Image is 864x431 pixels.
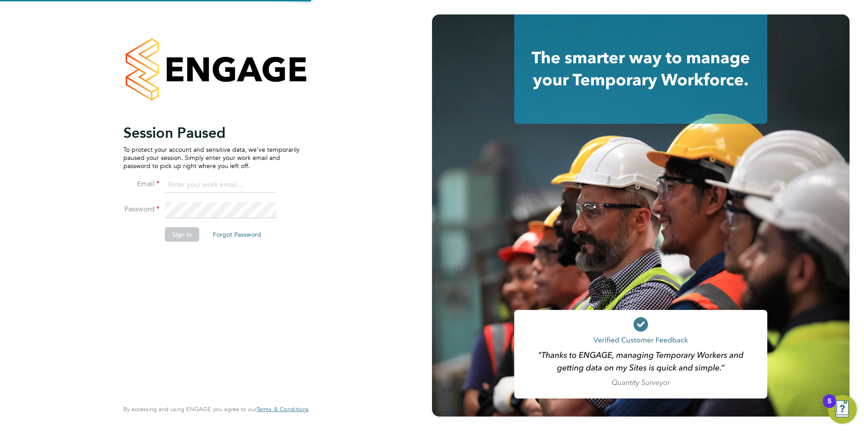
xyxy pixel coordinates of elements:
p: To protect your account and sensitive data, we've temporarily paused your session. Simply enter y... [123,145,300,170]
label: Email [123,179,160,189]
span: Terms & Conditions [257,405,309,413]
button: Sign In [165,227,199,242]
div: 5 [827,401,831,413]
input: Enter your work email... [165,177,277,193]
span: By accessing and using ENGAGE you agree to our [123,405,309,413]
button: Forgot Password [206,227,268,242]
h2: Session Paused [123,124,300,142]
button: Open Resource Center, 5 new notifications [828,395,857,424]
a: Terms & Conditions [257,406,309,413]
label: Password [123,205,160,214]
